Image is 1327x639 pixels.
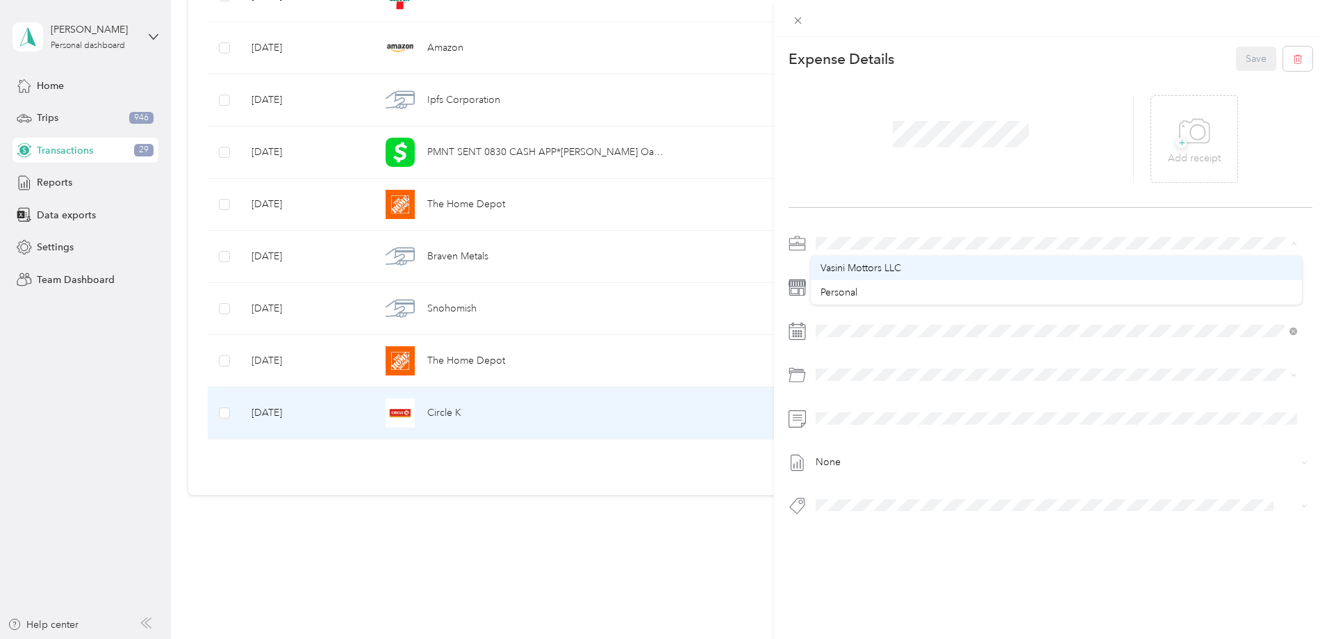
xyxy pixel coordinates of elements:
span: + [1176,138,1187,148]
span: None [816,458,841,467]
p: Expense Details [789,49,894,69]
span: Vasini Mottors LLC [821,262,901,274]
p: Add receipt [1168,151,1221,166]
span: Personal [821,286,857,298]
iframe: Everlance-gr Chat Button Frame [1249,561,1327,639]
